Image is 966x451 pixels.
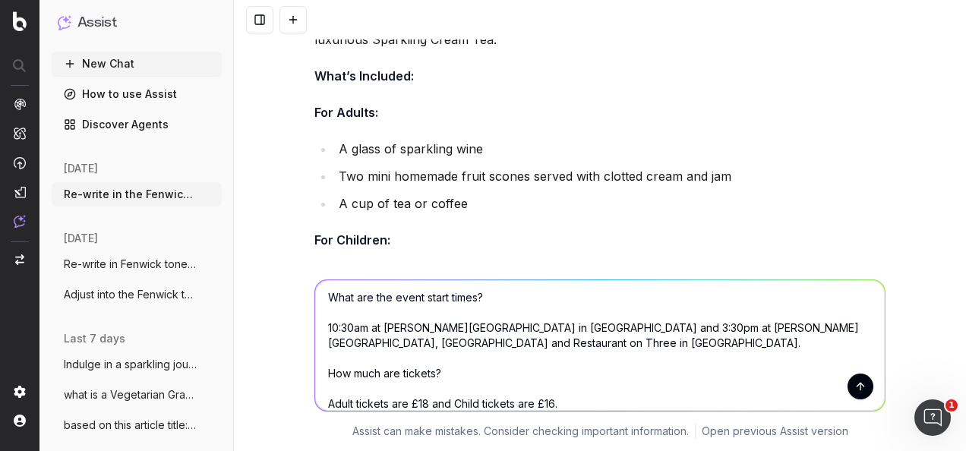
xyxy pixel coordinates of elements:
[58,12,216,33] button: Assist
[314,232,390,248] strong: For Children:
[64,231,98,246] span: [DATE]
[52,182,222,207] button: Re-write in the Fenwick tone of voice: A
[14,186,26,198] img: Studio
[77,12,117,33] h1: Assist
[52,413,222,437] button: based on this article title: 12 weekends
[64,331,125,346] span: last 7 days
[64,387,197,402] span: what is a Vegetarian Graze Cup?
[15,254,24,265] img: Switch project
[945,399,958,412] span: 1
[14,415,26,427] img: My account
[64,161,98,176] span: [DATE]
[914,399,951,436] iframe: Intercom live chat
[314,105,378,120] strong: For Adults:
[64,357,197,372] span: Indulge in a sparkling journey with Grem
[64,418,197,433] span: based on this article title: 12 weekends
[52,82,222,106] a: How to use Assist
[334,193,885,214] li: A cup of tea or coffee
[14,215,26,228] img: Assist
[14,127,26,140] img: Intelligence
[334,138,885,159] li: A glass of sparkling wine
[64,187,197,202] span: Re-write in the Fenwick tone of voice: A
[13,11,27,31] img: Botify logo
[14,386,26,398] img: Setting
[64,287,197,302] span: Adjust into the Fenwick tone of voice:
[352,424,689,439] p: Assist can make mistakes. Consider checking important information.
[52,52,222,76] button: New Chat
[702,424,848,439] a: Open previous Assist version
[52,282,222,307] button: Adjust into the Fenwick tone of voice:
[315,280,885,411] textarea: re-write in Fenwick tone of voice: FAQs What are the event start times? 10:30am at [PERSON_NAME][...
[314,68,414,84] strong: What’s Included:
[52,383,222,407] button: what is a Vegetarian Graze Cup?
[52,352,222,377] button: Indulge in a sparkling journey with Grem
[14,156,26,169] img: Activation
[52,252,222,276] button: Re-write in Fenwick tone of voice: Look
[58,15,71,30] img: Assist
[334,166,885,187] li: Two mini homemade fruit scones served with clotted cream and jam
[14,98,26,110] img: Analytics
[52,112,222,137] a: Discover Agents
[64,257,197,272] span: Re-write in Fenwick tone of voice: Look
